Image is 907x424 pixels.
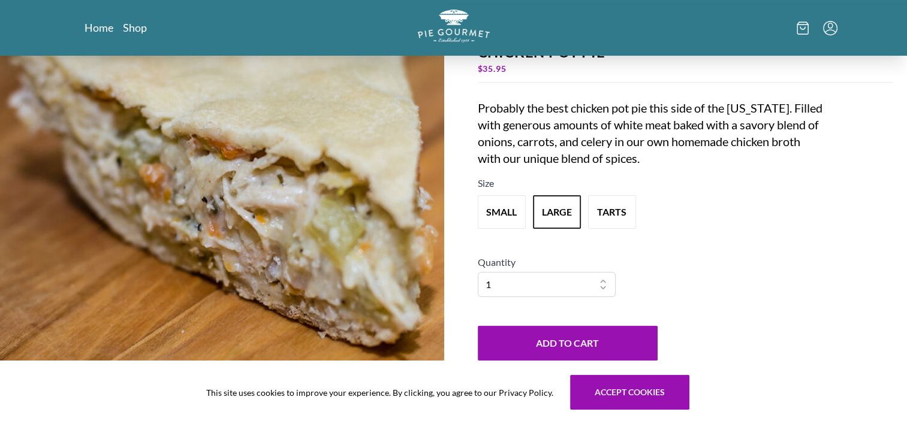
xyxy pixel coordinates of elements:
a: Shop [123,20,147,35]
button: Accept cookies [570,375,689,410]
span: Quantity [478,256,516,268]
select: Quantity [478,272,616,297]
span: Size [478,177,494,189]
button: Add to Cart [478,326,658,361]
a: Home [85,20,113,35]
button: Menu [823,21,837,35]
button: Variant Swatch [533,195,581,229]
img: logo [418,10,490,43]
span: This site uses cookies to improve your experience. By clicking, you agree to our Privacy Policy. [206,386,553,399]
button: Variant Swatch [588,195,636,229]
button: Variant Swatch [478,195,526,229]
a: Logo [418,10,490,46]
div: $ 35.95 [478,60,893,77]
div: Probably the best chicken pot pie this side of the [US_STATE]. Filled with generous amounts of wh... [478,99,823,166]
